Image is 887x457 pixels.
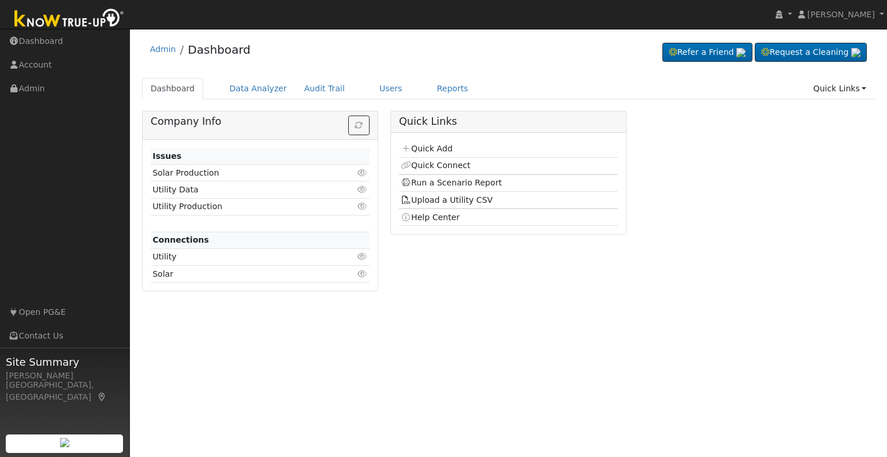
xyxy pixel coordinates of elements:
td: Utility [151,248,334,265]
a: Audit Trail [296,78,353,99]
strong: Connections [152,235,209,244]
a: Users [371,78,411,99]
a: Refer a Friend [662,43,752,62]
i: Click to view [357,270,368,278]
img: retrieve [60,438,69,447]
a: Run a Scenario Report [401,178,502,187]
img: Know True-Up [9,6,130,32]
img: retrieve [851,48,860,57]
a: Quick Links [804,78,875,99]
td: Solar Production [151,165,334,181]
span: [PERSON_NAME] [807,10,875,19]
a: Quick Connect [401,161,470,170]
img: retrieve [736,48,746,57]
a: Map [97,392,107,402]
i: Click to view [357,202,368,210]
a: Admin [150,44,176,54]
a: Data Analyzer [221,78,296,99]
strong: Issues [152,151,181,161]
div: [PERSON_NAME] [6,370,124,382]
i: Click to view [357,169,368,177]
h5: Quick Links [399,116,618,128]
a: Dashboard [188,43,251,57]
h5: Company Info [151,116,370,128]
a: Help Center [401,213,460,222]
i: Click to view [357,185,368,194]
div: [GEOGRAPHIC_DATA], [GEOGRAPHIC_DATA] [6,379,124,403]
a: Upload a Utility CSV [401,195,493,205]
i: Click to view [357,252,368,261]
td: Solar [151,266,334,283]
a: Dashboard [142,78,204,99]
span: Site Summary [6,354,124,370]
a: Request a Cleaning [755,43,867,62]
td: Utility Data [151,181,334,198]
td: Utility Production [151,198,334,215]
a: Reports [428,78,477,99]
a: Quick Add [401,144,452,153]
